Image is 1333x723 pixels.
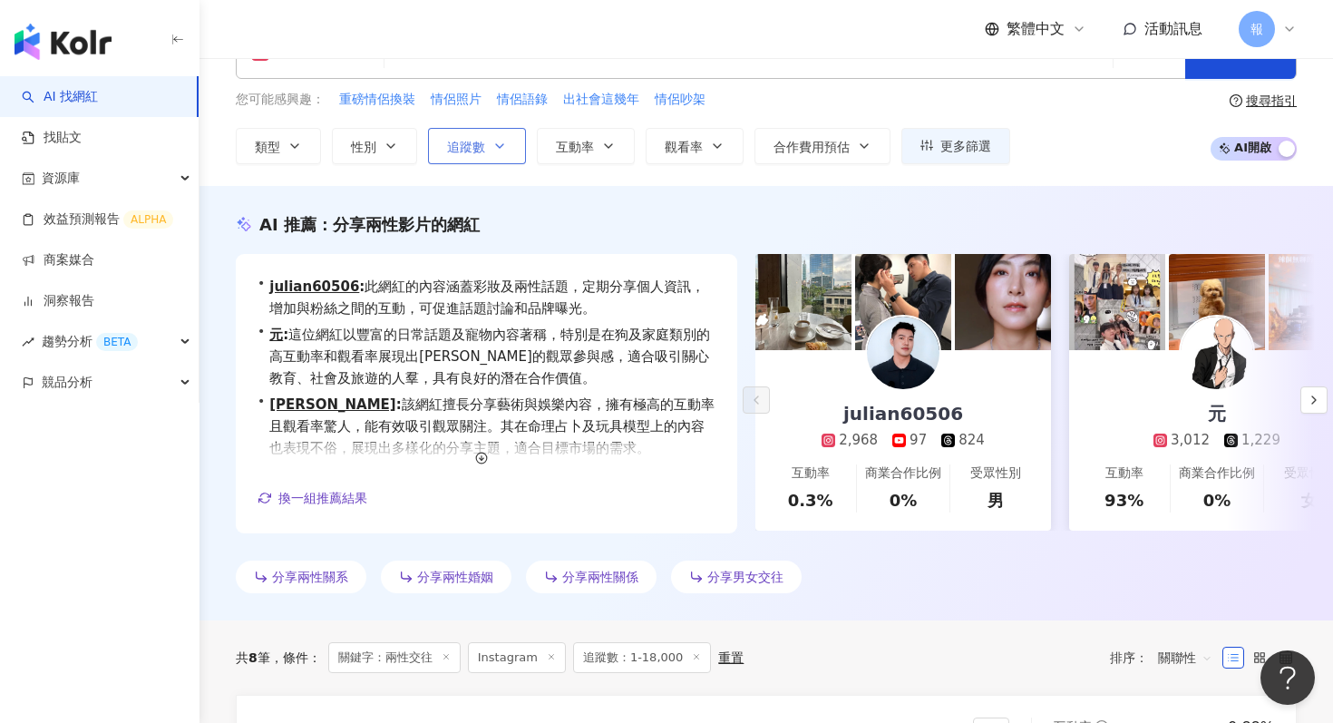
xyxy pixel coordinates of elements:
[1179,464,1255,483] div: 商業合作比例
[865,464,941,483] div: 商業合作比例
[1069,254,1165,350] img: post-image
[788,489,833,512] div: 0.3%
[1144,20,1202,37] span: 活動訊息
[269,394,715,459] span: 該網紅擅長分享藝術與娛樂內容，擁有極高的互動率且觀看率驚人，能有效吸引觀眾關注。其在命理占卜及玩具模型上的內容也表現不俗，展現出多樣化的分享主題，適合目標市場的需求。
[988,489,1004,512] div: 男
[351,140,376,154] span: 性別
[867,317,939,389] img: KOL Avatar
[573,642,711,673] span: 追蹤數：1-18,000
[258,324,715,389] div: •
[754,128,890,164] button: 合作費用預估
[1158,643,1212,672] span: 關聯性
[707,570,783,584] span: 分享男女交往
[258,394,715,459] div: •
[258,484,368,512] button: 換一組推薦結果
[269,396,395,413] a: [PERSON_NAME]
[258,276,715,319] div: •
[328,642,461,673] span: 關鍵字：兩性交往
[1105,464,1143,483] div: 互動率
[332,128,417,164] button: 性別
[333,215,480,234] span: 分享兩性影片的網紅
[718,650,744,665] div: 重置
[22,251,94,269] a: 商案媒合
[890,489,918,512] div: 0%
[1110,643,1222,672] div: 排序：
[96,333,138,351] div: BETA
[22,210,173,229] a: 效益預測報告ALPHA
[1181,317,1253,389] img: KOL Avatar
[359,278,365,295] span: :
[430,90,482,110] button: 情侶照片
[940,139,991,153] span: 更多篩選
[563,91,639,109] span: 出社會這幾年
[955,254,1051,350] img: post-image
[792,464,830,483] div: 互動率
[1241,431,1280,450] div: 1,229
[654,90,706,110] button: 情侶吵架
[269,327,283,343] a: 元
[236,91,325,109] span: 您可能感興趣：
[339,91,415,109] span: 重磅情侶換裝
[496,90,549,110] button: 情侶語錄
[269,276,715,319] span: 此網紅的內容涵蓋彩妝及兩性話題，定期分享個人資訊，增加與粉絲之間的互動，可促進話題討論和品牌曝光。
[269,324,715,389] span: 這位網紅以豐富的日常話題及寵物內容著稱，特別是在狗及家庭類別的高互動率和觀看率展現出[PERSON_NAME]的觀眾參與感，適合吸引關心教育、社會及旅遊的人羣，具有良好的潛在合作價值。
[1246,93,1297,108] div: 搜尋指引
[970,464,1021,483] div: 受眾性別
[665,140,703,154] span: 觀看率
[396,396,402,413] span: :
[248,650,258,665] span: 8
[774,140,850,154] span: 合作費用預估
[22,292,94,310] a: 洞察報告
[338,90,416,110] button: 重磅情侶換裝
[1104,489,1143,512] div: 93%
[855,254,951,350] img: post-image
[22,129,82,147] a: 找貼文
[15,24,112,60] img: logo
[537,128,635,164] button: 互動率
[825,401,981,426] div: julian60506
[447,140,485,154] span: 追蹤數
[1203,489,1231,512] div: 0%
[428,128,526,164] button: 追蹤數
[556,140,594,154] span: 互動率
[1007,19,1065,39] span: 繁體中文
[417,570,493,584] span: 分享兩性婚姻
[468,642,566,673] span: Instagram
[562,570,638,584] span: 分享兩性關係
[1169,254,1265,350] img: post-image
[22,88,98,106] a: searchAI 找網紅
[755,254,851,350] img: post-image
[255,140,280,154] span: 類型
[646,128,744,164] button: 觀看率
[269,278,359,295] a: julian60506
[22,336,34,348] span: rise
[42,362,92,403] span: 競品分析
[259,213,480,236] div: AI 推薦 ：
[283,327,288,343] span: :
[497,91,548,109] span: 情侶語錄
[236,128,321,164] button: 類型
[270,650,321,665] span: 條件 ：
[655,91,705,109] span: 情侶吵架
[42,321,138,362] span: 趨勢分析
[1230,94,1242,107] span: question-circle
[755,350,1051,531] a: julian605062,96897824互動率0.3%商業合作比例0%受眾性別男
[1171,431,1210,450] div: 3,012
[431,91,482,109] span: 情侶照片
[42,158,80,199] span: 資源庫
[562,90,640,110] button: 出社會這幾年
[958,431,985,450] div: 824
[278,491,367,505] span: 換一組推薦結果
[1301,489,1318,512] div: 女
[901,128,1010,164] button: 更多篩選
[236,650,270,665] div: 共 筆
[839,431,878,450] div: 2,968
[272,570,348,584] span: 分享兩性關系
[1190,401,1244,426] div: 元
[1250,19,1263,39] span: 報
[910,431,927,450] div: 97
